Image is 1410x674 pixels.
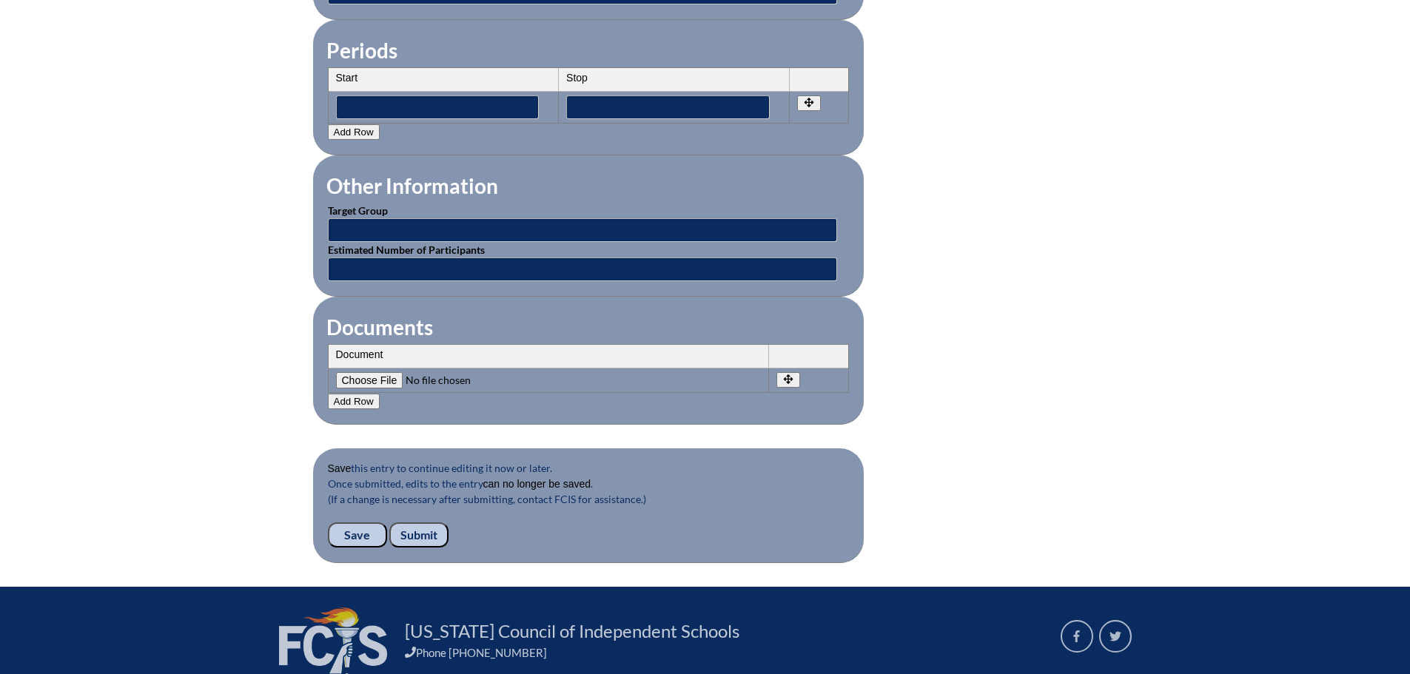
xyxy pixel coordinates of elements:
[329,345,769,368] th: Document
[325,38,399,63] legend: Periods
[329,68,560,92] th: Start
[328,460,849,476] p: this entry to continue editing it now or later.
[328,124,380,140] button: Add Row
[399,619,745,643] a: [US_STATE] Council of Independent Schools
[328,394,380,409] button: Add Row
[389,522,449,547] input: Submit
[328,243,485,256] label: Estimated Number of Participants
[483,478,591,490] b: can no longer be saved
[405,646,1043,659] div: Phone [PHONE_NUMBER]
[328,462,352,474] b: Save
[328,204,388,217] label: Target Group
[328,476,849,522] p: Once submitted, edits to the entry . (If a change is necessary after submitting, contact FCIS for...
[328,522,387,547] input: Save
[559,68,790,92] th: Stop
[325,173,500,198] legend: Other Information
[279,607,387,674] img: FCIS_logo_white
[325,314,434,340] legend: Documents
